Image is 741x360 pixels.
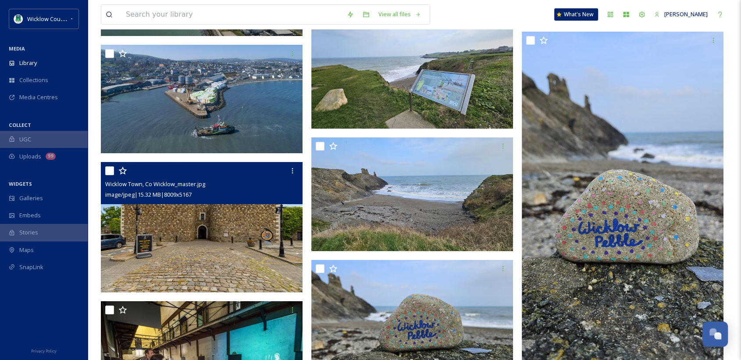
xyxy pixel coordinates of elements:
[19,194,43,202] span: Galleries
[702,321,728,347] button: Open Chat
[19,135,31,144] span: UGC
[9,122,31,128] span: COLLECT
[311,15,513,129] img: 20240308_142813.jpg
[664,10,708,18] span: [PERSON_NAME]
[121,5,342,24] input: Search your library
[19,263,43,271] span: SnapLink
[31,348,57,354] span: Privacy Policy
[19,152,41,161] span: Uploads
[46,153,56,160] div: 99
[650,6,712,23] a: [PERSON_NAME]
[19,211,41,220] span: Embeds
[19,228,38,237] span: Stories
[101,162,303,292] img: Wicklow Town, Co Wicklow_master.jpg
[101,45,303,154] img: Wicklow Harbour. Mick Kelly3.jpg
[9,180,32,187] span: WIDGETS
[19,93,58,101] span: Media Centres
[9,45,25,52] span: MEDIA
[19,59,37,67] span: Library
[374,6,425,23] a: View all files
[31,345,57,356] a: Privacy Policy
[311,137,513,251] img: 20240308_142512.jpg
[19,246,34,254] span: Maps
[19,76,48,84] span: Collections
[105,191,192,198] span: image/jpeg | 15.32 MB | 8009 x 5167
[105,180,205,188] span: Wicklow Town, Co Wicklow_master.jpg
[554,8,598,21] a: What's New
[27,14,89,23] span: Wicklow County Council
[14,14,23,23] img: download%20(9).png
